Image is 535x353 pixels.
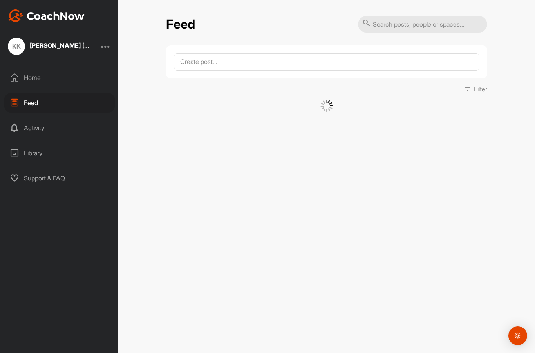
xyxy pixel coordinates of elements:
img: CoachNow [8,9,85,22]
div: Support & FAQ [4,168,115,188]
img: G6gVgL6ErOh57ABN0eRmCEwV0I4iEi4d8EwaPGI0tHgoAbU4EAHFLEQAh+QQFCgALACwIAA4AGAASAAAEbHDJSesaOCdk+8xg... [320,100,333,112]
div: Activity [4,118,115,138]
h2: Feed [166,17,195,32]
div: Library [4,143,115,163]
div: [PERSON_NAME] [PERSON_NAME][EMAIL_ADDRESS][DOMAIN_NAME] [30,42,92,49]
div: Feed [4,93,115,113]
div: Home [4,68,115,87]
p: Filter [474,84,487,94]
div: KK [8,38,25,55]
input: Search posts, people or spaces... [358,16,487,33]
div: Open Intercom Messenger [508,326,527,345]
